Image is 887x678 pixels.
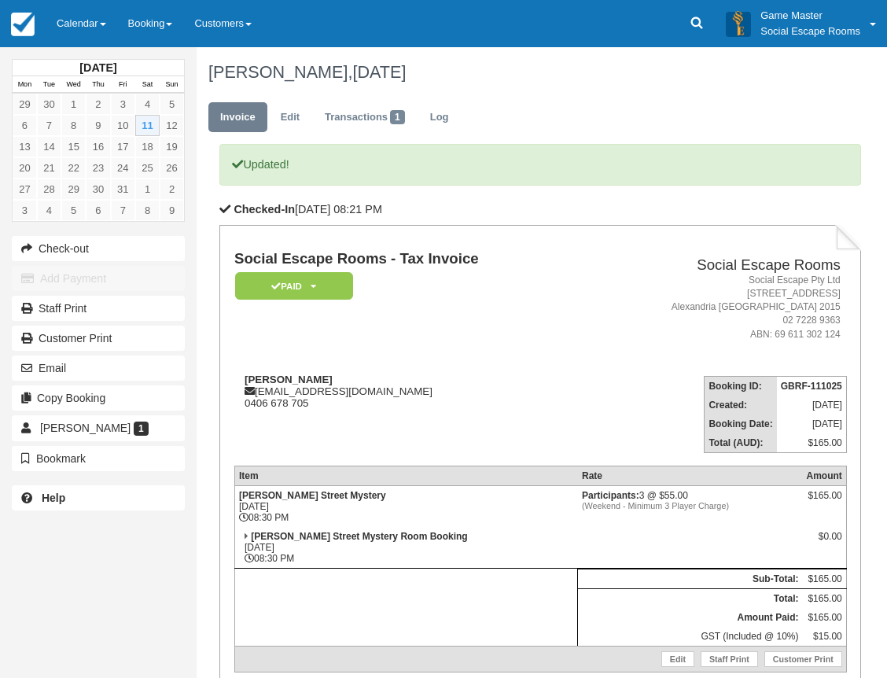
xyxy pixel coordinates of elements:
[37,76,61,94] th: Tue
[160,179,184,200] a: 2
[111,200,135,221] a: 7
[582,490,639,501] strong: Participants
[234,527,577,569] td: [DATE] 08:30 PM
[235,272,353,300] em: Paid
[219,201,861,218] p: [DATE] 08:21 PM
[37,200,61,221] a: 4
[802,588,846,608] td: $165.00
[160,136,184,157] a: 19
[12,356,185,381] button: Email
[12,266,185,291] button: Add Payment
[781,381,842,392] strong: GBRF-111025
[578,608,803,627] th: Amount Paid:
[135,200,160,221] a: 8
[12,296,185,321] a: Staff Print
[111,76,135,94] th: Fri
[135,115,160,136] a: 11
[705,396,777,415] th: Created:
[234,485,577,527] td: [DATE] 08:30 PM
[86,157,110,179] a: 23
[86,94,110,115] a: 2
[86,179,110,200] a: 30
[135,136,160,157] a: 18
[705,376,777,396] th: Booking ID:
[12,385,185,411] button: Copy Booking
[234,466,577,485] th: Item
[760,8,860,24] p: Game Master
[418,102,461,133] a: Log
[37,157,61,179] a: 21
[13,200,37,221] a: 3
[13,76,37,94] th: Mon
[234,374,586,409] div: [EMAIL_ADDRESS][DOMAIN_NAME] 0406 678 705
[61,115,86,136] a: 8
[79,61,116,74] strong: [DATE]
[111,179,135,200] a: 31
[352,62,406,82] span: [DATE]
[701,651,758,667] a: Staff Print
[777,396,847,415] td: [DATE]
[37,136,61,157] a: 14
[86,200,110,221] a: 6
[777,415,847,433] td: [DATE]
[134,422,149,436] span: 1
[61,136,86,157] a: 15
[592,274,841,341] address: Social Escape Pty Ltd [STREET_ADDRESS] Alexandria [GEOGRAPHIC_DATA] 2015 02 7228 9363 ABN: 69 611...
[12,485,185,510] a: Help
[802,466,846,485] th: Amount
[390,110,405,124] span: 1
[251,531,467,542] strong: [PERSON_NAME] Street Mystery Room Booking
[135,157,160,179] a: 25
[705,415,777,433] th: Booking Date:
[313,102,417,133] a: Transactions1
[234,271,348,300] a: Paid
[61,157,86,179] a: 22
[37,179,61,200] a: 28
[726,11,751,36] img: A3
[245,374,333,385] strong: [PERSON_NAME]
[208,63,850,82] h1: [PERSON_NAME],
[13,136,37,157] a: 13
[42,492,65,504] b: Help
[234,251,586,267] h1: Social Escape Rooms - Tax Invoice
[13,179,37,200] a: 27
[160,115,184,136] a: 12
[160,76,184,94] th: Sun
[111,157,135,179] a: 24
[208,102,267,133] a: Invoice
[802,627,846,647] td: $15.00
[12,326,185,351] a: Customer Print
[13,157,37,179] a: 20
[578,627,803,647] td: GST (Included @ 10%)
[61,76,86,94] th: Wed
[806,531,841,555] div: $0.00
[269,102,311,133] a: Edit
[661,651,694,667] a: Edit
[61,179,86,200] a: 29
[61,200,86,221] a: 5
[37,94,61,115] a: 30
[86,136,110,157] a: 16
[239,490,386,501] strong: [PERSON_NAME] Street Mystery
[802,608,846,627] td: $165.00
[582,501,799,510] em: (Weekend - Minimum 3 Player Charge)
[764,651,842,667] a: Customer Print
[578,588,803,608] th: Total:
[12,446,185,471] button: Bookmark
[592,257,841,274] h2: Social Escape Rooms
[11,13,35,36] img: checkfront-main-nav-mini-logo.png
[135,179,160,200] a: 1
[135,94,160,115] a: 4
[135,76,160,94] th: Sat
[160,157,184,179] a: 26
[13,94,37,115] a: 29
[37,115,61,136] a: 7
[578,569,803,588] th: Sub-Total:
[111,94,135,115] a: 3
[806,490,841,514] div: $165.00
[61,94,86,115] a: 1
[86,115,110,136] a: 9
[219,144,861,186] p: Updated!
[40,422,131,434] span: [PERSON_NAME]
[160,94,184,115] a: 5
